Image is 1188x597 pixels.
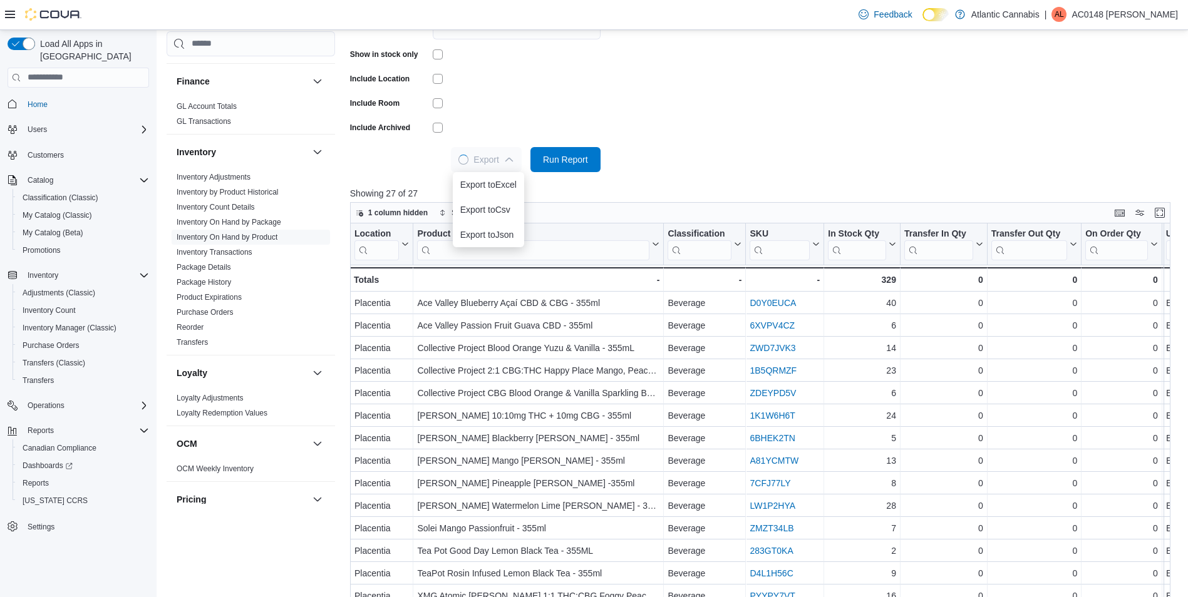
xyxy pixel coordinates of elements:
div: Classification [668,228,731,260]
div: OCM [167,461,335,481]
div: Placentia [354,521,409,536]
p: Atlantic Cannabis [971,7,1040,22]
h3: Loyalty [177,367,207,379]
button: Inventory [310,145,325,160]
a: Reorder [177,323,204,332]
div: Beverage [668,363,741,378]
button: Product [417,228,659,260]
div: 0 [1085,408,1158,423]
div: On Order Qty [1085,228,1148,240]
div: Placentia [354,498,409,513]
span: Reports [23,423,149,438]
span: My Catalog (Classic) [18,208,149,223]
span: Transfers (Classic) [23,358,85,368]
span: Settings [28,522,54,532]
a: Dashboards [18,458,78,473]
span: Home [23,96,149,112]
div: Product [417,228,649,240]
span: My Catalog (Classic) [23,210,92,220]
div: Placentia [354,453,409,468]
a: D4L1H56C [750,568,793,578]
div: 0 [1085,318,1158,333]
a: GL Account Totals [177,102,237,111]
span: Adjustments (Classic) [18,285,149,300]
div: Location [354,228,399,240]
div: - [417,272,659,287]
button: Customers [3,146,154,164]
span: Canadian Compliance [23,443,96,453]
button: Operations [3,397,154,414]
div: 0 [904,453,983,468]
span: Canadian Compliance [18,441,149,456]
button: Location [354,228,409,260]
a: Purchase Orders [177,308,234,317]
a: Loyalty Redemption Values [177,409,267,417]
a: 1B5QRMZF [750,365,797,375]
div: 0 [991,408,1077,423]
a: D0Y0EUCA [750,298,796,308]
span: Loyalty Redemption Values [177,408,267,418]
button: Users [23,122,52,137]
button: Transfer Out Qty [991,228,1077,260]
div: 0 [904,431,983,446]
div: 14 [828,340,896,355]
div: [PERSON_NAME] Blackberry [PERSON_NAME] - 355ml [417,431,659,446]
span: Inventory Manager (Classic) [23,323,116,333]
button: Inventory Count [13,302,154,319]
div: Beverage [668,408,741,423]
span: Purchase Orders [18,338,149,353]
div: Placentia [354,543,409,558]
button: My Catalog (Beta) [13,224,154,242]
button: Loyalty [177,367,307,379]
span: Transfers [18,373,149,388]
span: Dashboards [18,458,149,473]
button: Canadian Compliance [13,439,154,457]
div: Beverage [668,521,741,536]
span: Users [23,122,149,137]
span: Catalog [23,173,149,188]
label: Include Location [350,74,410,84]
button: Export toExcel [453,172,524,197]
a: Inventory by Product Historical [177,188,279,196]
div: 0 [1085,498,1158,513]
button: Pricing [310,492,325,507]
span: Product Expirations [177,292,242,302]
button: Finance [310,74,325,89]
div: 0 [1085,385,1158,401]
a: Reports [18,476,54,491]
span: Loyalty Adjustments [177,393,244,403]
a: Canadian Compliance [18,441,101,456]
div: [PERSON_NAME] Mango [PERSON_NAME] - 355ml [417,453,659,468]
a: Transfers (Classic) [18,355,90,370]
div: [PERSON_NAME] Watermelon Lime [PERSON_NAME] - 355ml [417,498,659,513]
a: Inventory On Hand by Product [177,233,277,242]
div: In Stock Qty [828,228,886,240]
button: Finance [177,75,307,88]
div: Product [417,228,649,260]
div: 0 [991,295,1077,310]
div: Inventory [167,170,335,355]
a: Purchase Orders [18,338,85,353]
div: Totals [354,272,409,287]
label: Include Room [350,98,400,108]
span: Package History [177,277,231,287]
button: 1 column hidden [351,205,433,220]
span: Load All Apps in [GEOGRAPHIC_DATA] [35,38,149,63]
a: Home [23,97,53,112]
div: 0 [904,408,983,423]
span: Purchase Orders [177,307,234,317]
div: Collective Project CBG Blood Orange & Vanilla Sparkling Botanical Water - 355ml [417,385,659,401]
label: Include Archived [350,123,410,133]
div: 0 [991,476,1077,491]
div: 0 [1085,340,1158,355]
div: 0 [991,453,1077,468]
div: 24 [828,408,896,423]
a: Adjustments (Classic) [18,285,100,300]
span: Promotions [18,243,149,258]
div: 0 [1085,521,1158,536]
span: Package Details [177,262,231,272]
a: Inventory On Hand by Package [177,218,281,227]
span: Inventory On Hand by Package [177,217,281,227]
a: ZMZT34LB [750,523,793,533]
div: 0 [991,340,1077,355]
